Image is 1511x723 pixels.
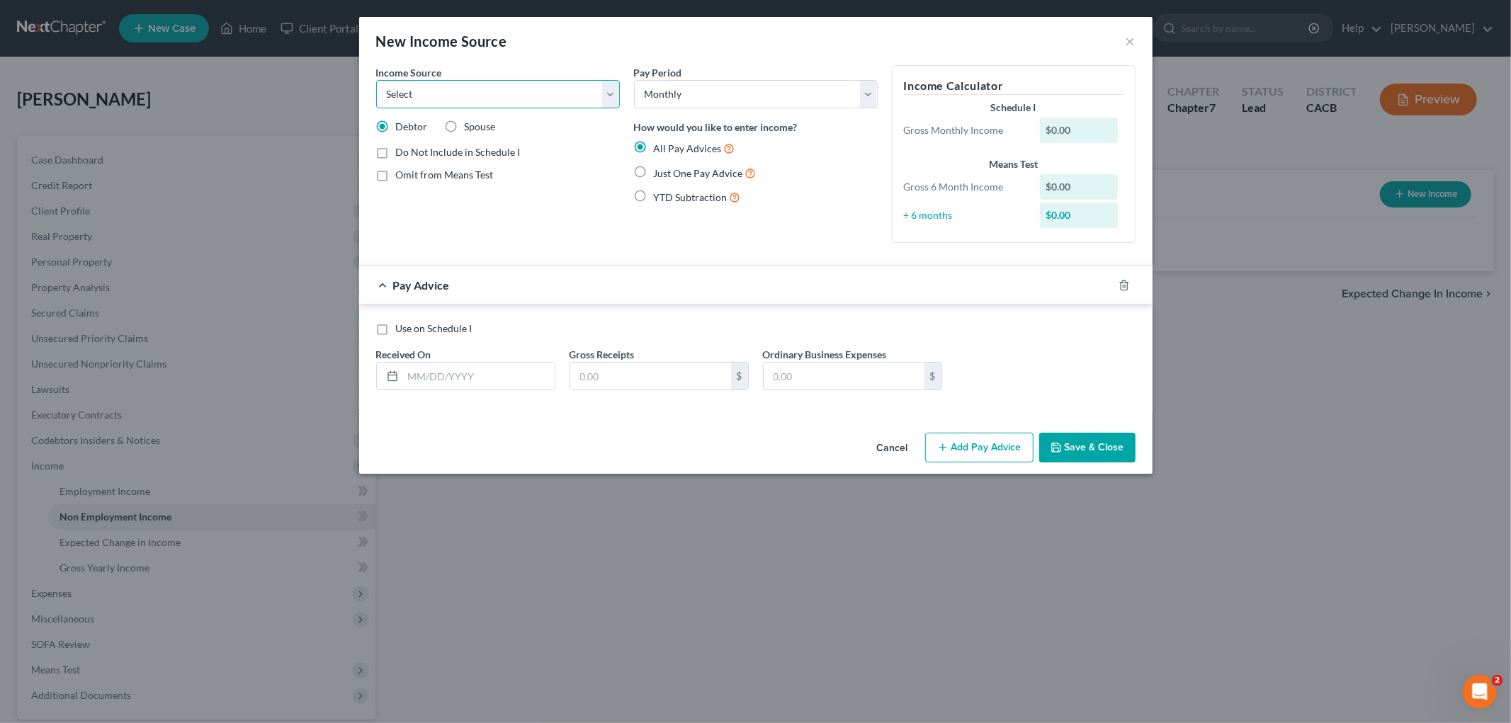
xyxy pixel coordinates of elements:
input: MM/DD/YYYY [403,363,555,389]
div: $ [731,363,748,389]
div: Gross Monthly Income [897,123,1034,137]
span: Omit from Means Test [396,169,494,181]
div: New Income Source [376,31,507,51]
label: Ordinary Business Expenses [763,347,887,362]
span: Just One Pay Advice [654,167,743,179]
span: Income Source [376,67,442,79]
span: YTD Subtraction [654,191,728,203]
h5: Income Calculator [904,77,1124,95]
input: 0.00 [764,363,924,389]
span: Received On [376,348,431,360]
div: $0.00 [1040,203,1118,228]
div: $0.00 [1040,118,1118,143]
button: Save & Close [1039,433,1136,462]
button: Add Pay Advice [925,433,1034,462]
div: $0.00 [1040,174,1118,200]
span: All Pay Advices [654,142,722,154]
span: Spouse [465,120,496,132]
iframe: Intercom live chat [1463,675,1497,709]
span: Debtor [396,120,428,132]
div: $ [924,363,941,389]
button: × [1126,33,1136,50]
label: How would you like to enter income? [634,120,798,135]
button: Cancel [866,434,919,462]
div: Gross 6 Month Income [897,180,1034,194]
span: Pay Advice [393,278,450,292]
input: 0.00 [570,363,731,389]
span: Use on Schedule I [396,322,472,334]
div: Schedule I [904,101,1124,115]
label: Pay Period [634,65,682,80]
span: Do Not Include in Schedule I [396,146,521,158]
span: 2 [1492,675,1503,686]
div: ÷ 6 months [897,208,1034,222]
div: Means Test [904,157,1124,171]
label: Gross Receipts [570,347,635,362]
